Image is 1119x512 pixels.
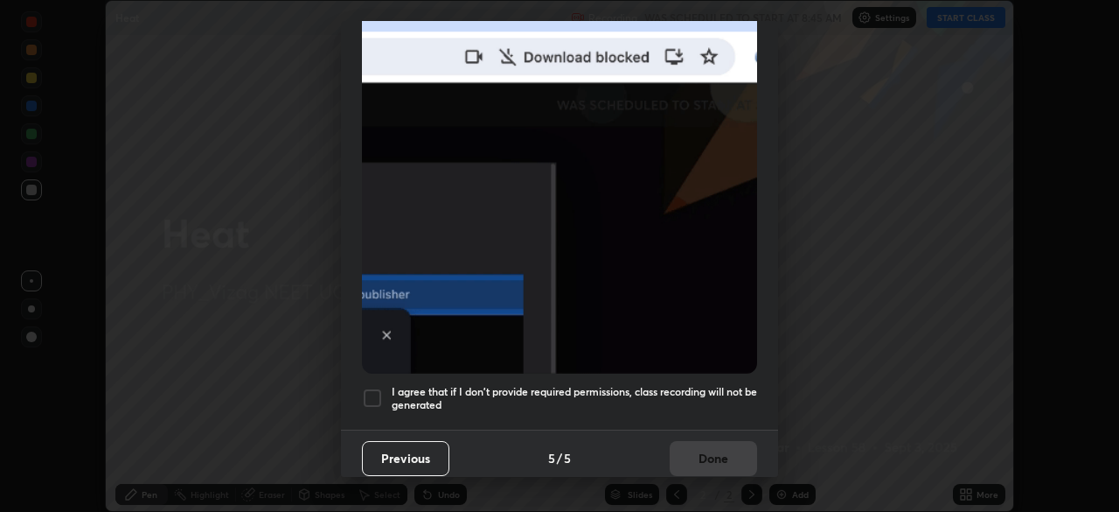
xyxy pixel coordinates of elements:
[362,441,449,476] button: Previous
[392,385,757,412] h5: I agree that if I don't provide required permissions, class recording will not be generated
[557,449,562,467] h4: /
[564,449,571,467] h4: 5
[548,449,555,467] h4: 5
